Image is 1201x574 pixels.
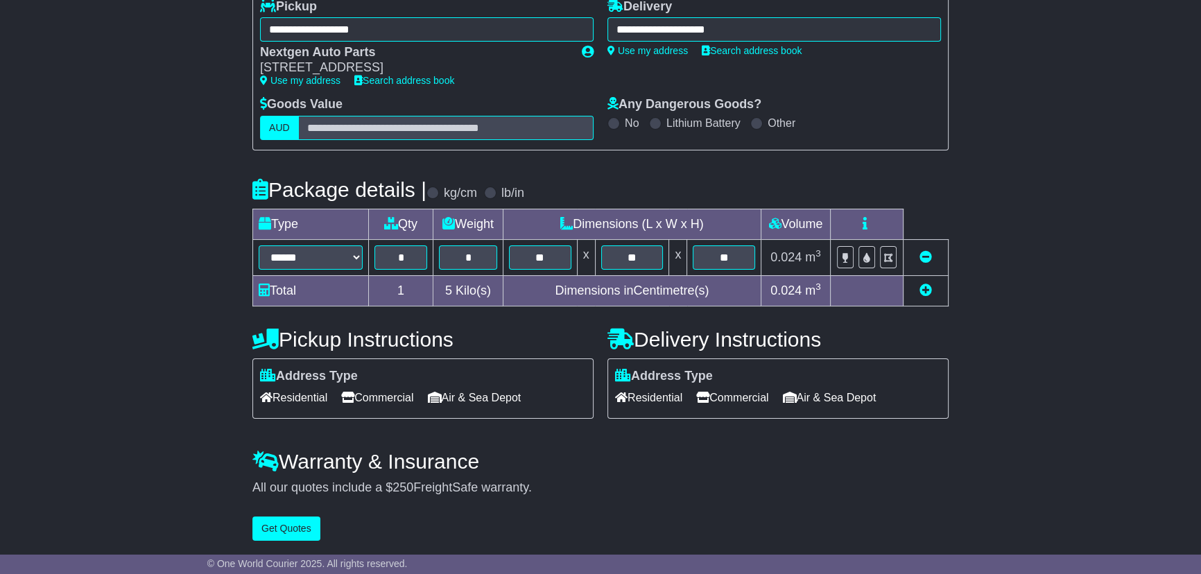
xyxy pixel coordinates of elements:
td: x [669,239,687,275]
a: Use my address [260,75,340,86]
a: Use my address [607,45,688,56]
span: 0.024 [770,250,802,264]
td: Qty [369,209,433,239]
label: Other [768,116,795,130]
label: Lithium Battery [666,116,741,130]
td: Dimensions (L x W x H) [503,209,761,239]
button: Get Quotes [252,516,320,541]
span: m [805,250,821,264]
div: All our quotes include a $ FreightSafe warranty. [252,480,949,496]
span: Residential [260,387,327,408]
td: 1 [369,275,433,306]
span: Air & Sea Depot [428,387,521,408]
h4: Pickup Instructions [252,328,594,351]
label: Address Type [260,369,358,384]
a: Search address book [354,75,454,86]
h4: Package details | [252,178,426,201]
label: lb/in [501,186,524,201]
label: Address Type [615,369,713,384]
h4: Warranty & Insurance [252,450,949,473]
td: Type [253,209,369,239]
label: AUD [260,116,299,140]
label: Any Dangerous Goods? [607,97,761,112]
td: x [577,239,595,275]
td: Total [253,275,369,306]
a: Add new item [919,284,932,297]
span: Commercial [696,387,768,408]
span: Air & Sea Depot [783,387,876,408]
a: Remove this item [919,250,932,264]
a: Search address book [702,45,802,56]
span: Residential [615,387,682,408]
label: No [625,116,639,130]
td: Volume [761,209,830,239]
span: 5 [445,284,452,297]
span: © One World Courier 2025. All rights reserved. [207,558,408,569]
sup: 3 [815,281,821,292]
td: Weight [433,209,503,239]
sup: 3 [815,248,821,259]
label: kg/cm [444,186,477,201]
div: Nextgen Auto Parts [260,45,568,60]
span: 250 [392,480,413,494]
span: Commercial [341,387,413,408]
td: Kilo(s) [433,275,503,306]
span: m [805,284,821,297]
div: [STREET_ADDRESS] [260,60,568,76]
label: Goods Value [260,97,343,112]
td: Dimensions in Centimetre(s) [503,275,761,306]
span: 0.024 [770,284,802,297]
h4: Delivery Instructions [607,328,949,351]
